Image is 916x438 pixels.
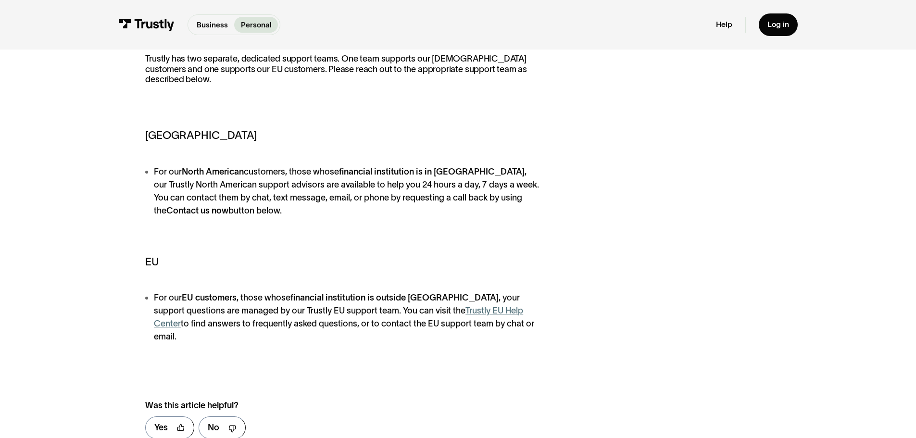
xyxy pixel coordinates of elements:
[145,254,548,270] h5: EU
[154,421,168,434] div: Yes
[759,13,798,36] a: Log in
[182,167,244,176] strong: North American
[290,293,499,302] strong: financial institution is outside [GEOGRAPHIC_DATA]
[234,17,278,33] a: Personal
[145,127,548,144] h5: [GEOGRAPHIC_DATA]
[182,293,237,302] strong: EU customers
[166,206,228,215] strong: Contact us now
[197,19,228,31] p: Business
[767,20,789,29] div: Log in
[145,165,548,217] li: For our customers, those whose , our Trustly North American support advisors are available to hel...
[190,17,234,33] a: Business
[145,291,548,343] li: For our , those whose , your support questions are managed by our Trustly EU support team. You ca...
[339,167,525,176] strong: financial institution is in [GEOGRAPHIC_DATA]
[716,20,732,29] a: Help
[145,399,525,412] div: Was this article helpful?
[118,19,175,31] img: Trustly Logo
[241,19,272,31] p: Personal
[208,421,219,434] div: No
[145,54,548,95] p: Trustly has two separate, dedicated support teams. One team supports our [DEMOGRAPHIC_DATA] custo...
